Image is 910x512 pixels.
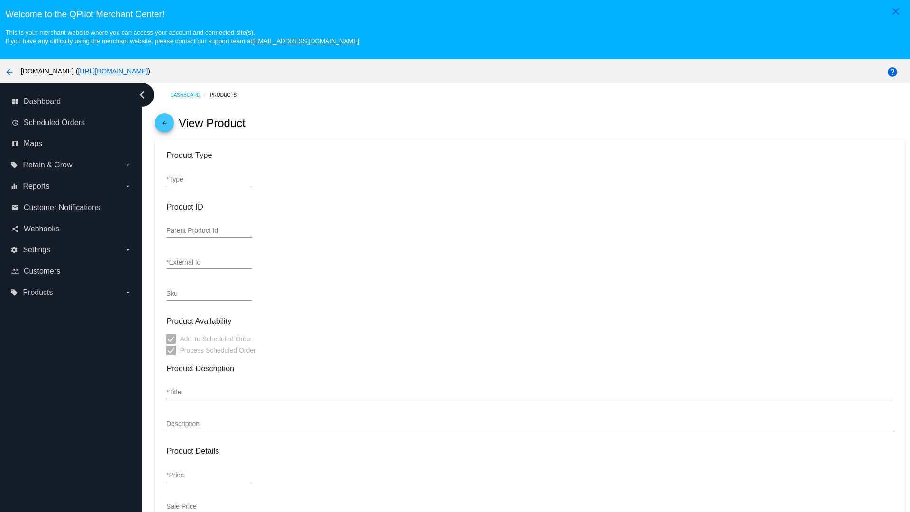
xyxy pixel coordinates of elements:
[11,267,19,275] i: people_outline
[170,88,210,102] a: Dashboard
[11,140,19,147] i: map
[166,503,252,511] input: Sale Price
[5,9,904,19] h3: Welcome to the QPilot Merchant Center!
[135,87,150,102] i: chevron_left
[166,317,893,326] h3: Product Availability
[11,264,132,279] a: people_outline Customers
[24,267,60,275] span: Customers
[4,66,15,78] mat-icon: arrow_back
[11,200,132,215] a: email Customer Notifications
[23,288,53,297] span: Products
[24,139,42,148] span: Maps
[10,183,18,190] i: equalizer
[11,115,132,130] a: update Scheduled Orders
[124,183,132,190] i: arrow_drop_down
[180,345,255,356] span: Process Scheduled Order
[24,225,59,233] span: Webhooks
[23,246,50,254] span: Settings
[166,364,893,373] h3: Product Description
[166,227,252,235] input: Parent Product Id
[166,421,893,428] input: Description
[124,246,132,254] i: arrow_drop_down
[124,289,132,296] i: arrow_drop_down
[166,290,252,298] input: Sku
[24,119,85,127] span: Scheduled Orders
[210,88,245,102] a: Products
[166,447,893,456] h3: Product Details
[159,120,170,131] mat-icon: arrow_back
[124,161,132,169] i: arrow_drop_down
[11,221,132,237] a: share Webhooks
[180,333,252,345] span: Add To Scheduled Order
[24,97,61,106] span: Dashboard
[179,117,246,130] h2: View Product
[24,203,100,212] span: Customer Notifications
[21,67,150,75] span: [DOMAIN_NAME] ( )
[5,29,359,45] small: This is your merchant website where you can access your account and connected site(s). If you hav...
[10,246,18,254] i: settings
[11,204,19,211] i: email
[166,389,893,396] input: *Title
[78,67,148,75] a: [URL][DOMAIN_NAME]
[11,225,19,233] i: share
[890,6,901,17] mat-icon: close
[166,202,893,211] h3: Product ID
[23,161,72,169] span: Retain & Grow
[166,259,252,266] input: *External Id
[11,136,132,151] a: map Maps
[166,472,252,479] input: *Price
[11,98,19,105] i: dashboard
[11,94,132,109] a: dashboard Dashboard
[166,176,252,183] input: *Type
[11,119,19,127] i: update
[252,37,359,45] a: [EMAIL_ADDRESS][DOMAIN_NAME]
[887,66,898,78] mat-icon: help
[10,289,18,296] i: local_offer
[10,161,18,169] i: local_offer
[23,182,49,191] span: Reports
[166,151,893,160] h3: Product Type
